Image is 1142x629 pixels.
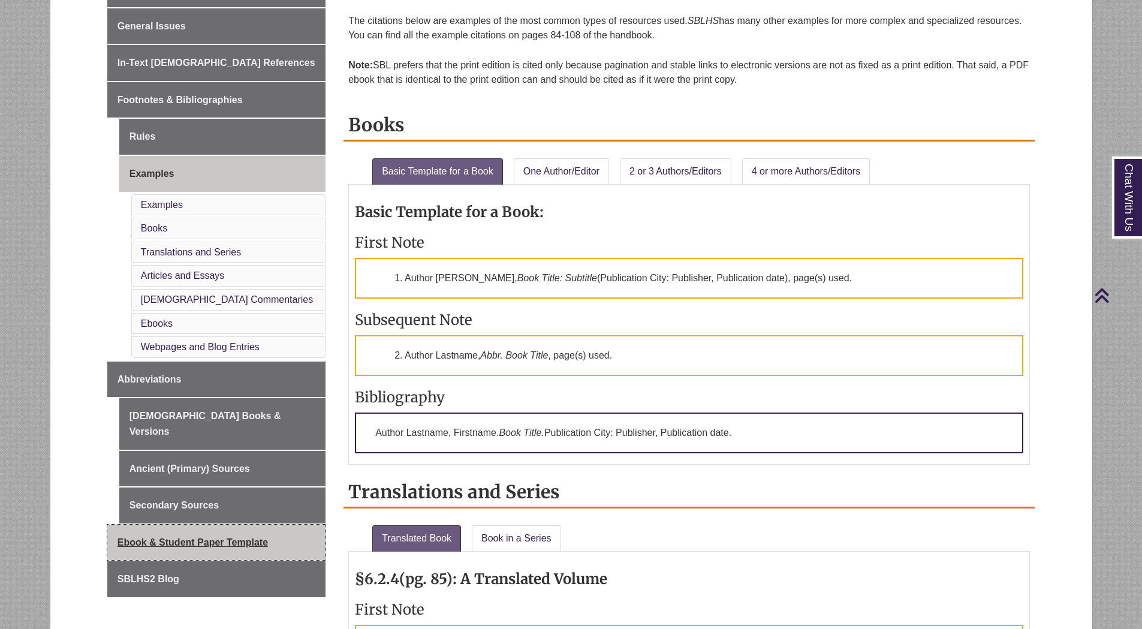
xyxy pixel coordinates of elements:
span: Abbreviations [117,374,182,384]
p: The citations below are examples of the most common types of resources used. has many other examp... [348,9,1030,47]
a: Webpages and Blog Entries [141,342,260,352]
a: Basic Template for a Book [372,158,503,185]
a: Footnotes & Bibliographies [107,82,326,118]
h3: Subsequent Note [355,311,1023,329]
a: Examples [119,156,326,192]
a: Books [141,223,167,233]
h3: First Note [355,233,1023,252]
h2: Books [343,110,1035,142]
a: Ebooks [141,318,173,329]
h2: Translations and Series [343,477,1035,508]
a: Ebook & Student Paper Template [107,525,326,561]
a: 4 or more Authors/Editors [742,158,870,185]
p: 2. Author Lastname, , page(s) used. [355,335,1023,376]
a: Back to Top [1094,287,1139,303]
a: In-Text [DEMOGRAPHIC_DATA] References [107,45,326,81]
a: Ancient (Primary) Sources [119,451,326,487]
p: 1. Author [PERSON_NAME], (Publication City: Publisher, Publication date), page(s) used. [355,258,1023,299]
span: SBLHS2 Blog [117,574,179,584]
strong: (pg. 85): A Translated Volume [399,570,607,588]
p: Author Lastname, Firstname. Publication City: Publisher, Publication date. [355,413,1023,453]
a: Abbreviations [107,362,326,398]
p: SBL prefers that the print edition is cited only because pagination and stable links to electroni... [348,53,1030,92]
a: Translated Book [372,525,461,552]
a: Book in a Series [472,525,561,552]
a: 2 or 3 Authors/Editors [620,158,731,185]
h3: First Note [355,600,1023,619]
a: SBLHS2 Blog [107,561,326,597]
a: Translations and Series [141,247,242,257]
span: Ebook & Student Paper Template [117,537,268,547]
span: Footnotes & Bibliographies [117,95,243,105]
em: SBLHS [688,16,719,26]
em: Book Title: Subtitle [517,273,597,283]
a: General Issues [107,8,326,44]
strong: §6.2.4 [355,570,399,588]
a: One Author/Editor [514,158,609,185]
em: Abbr. Book Title [480,350,548,360]
span: In-Text [DEMOGRAPHIC_DATA] References [117,58,315,68]
span: General Issues [117,21,186,31]
a: Articles and Essays [141,270,225,281]
a: Rules [119,119,326,155]
em: Book Title. [499,428,544,438]
a: [DEMOGRAPHIC_DATA] Commentaries [141,294,313,305]
h3: Bibliography [355,388,1023,407]
a: Secondary Sources [119,487,326,523]
strong: Note: [348,60,373,70]
strong: Basic Template for a Book: [355,203,544,221]
a: Examples [141,200,183,210]
a: [DEMOGRAPHIC_DATA] Books & Versions [119,398,326,449]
